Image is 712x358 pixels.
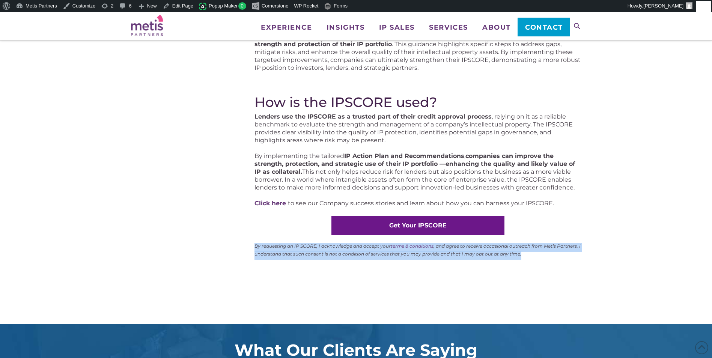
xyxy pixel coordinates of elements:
[254,32,581,72] p: . This guidance highlights specific steps to address gaps, mitigate risks, and enhance the overal...
[379,24,415,31] span: IP Sales
[254,113,492,120] strong: Lenders use the IPSCORE as a trusted part of their credit approval process
[254,200,286,207] a: Click here
[254,152,575,175] strong: companies can improve the strength, protection, and strategic use of their IP portfolio —enhancin...
[261,24,312,31] span: Experience
[254,33,577,48] strong: Companies receive a tailored IP Action Plan and detailed Recommendations designed to improve the ...
[254,243,581,257] sup: By requesting an IP SCORE, I acknowledge and accept your , and agree to receive occasional outrea...
[254,113,581,144] p: , relying on it as a reliable benchmark to evaluate the strength and management of a company’s in...
[518,18,570,36] a: Contact
[391,243,434,249] a: terms & conditions
[131,15,163,36] img: Metis Partners
[482,24,511,31] span: About
[327,24,364,31] span: Insights
[344,152,464,159] strong: IP Action Plan and Recommendations
[331,216,504,235] a: Get Your IPSCORE
[429,24,468,31] span: Services
[695,341,708,354] span: Back to Top
[254,152,581,191] p: By implementing the tailored , This not only helps reduce risk for lenders but also positions the...
[238,2,246,10] span: 0
[389,222,447,229] strong: Get Your IPSCORE
[254,94,581,110] h2: How is the IPSCORE used?
[643,3,683,9] span: [PERSON_NAME]
[525,24,563,31] span: Contact
[254,199,581,207] p: to see our Company success stories and learn about how you can harness your IPSCORE.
